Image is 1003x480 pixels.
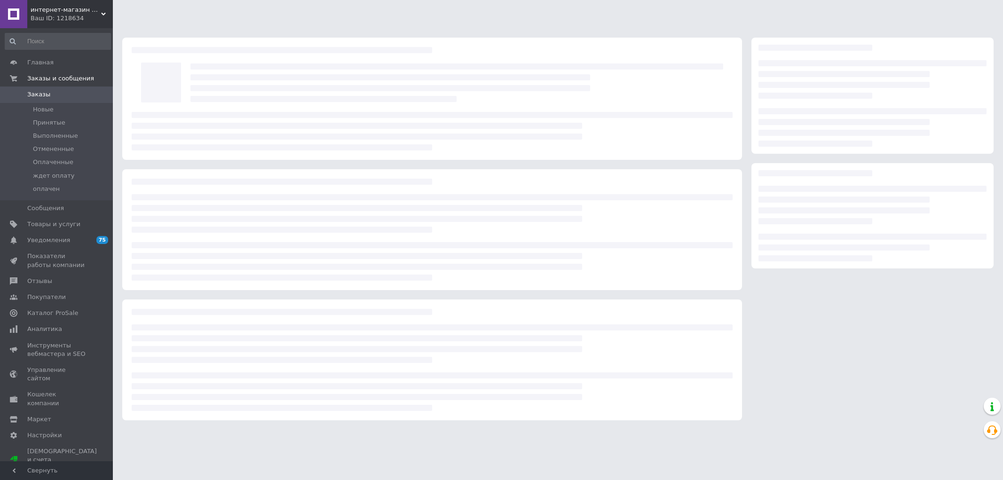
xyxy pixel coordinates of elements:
span: Покупатели [27,293,66,301]
div: Ваш ID: 1218634 [31,14,113,23]
span: Отзывы [27,277,52,285]
span: Выполненные [33,132,78,140]
span: интернет-магазин «VAVILON» [31,6,101,14]
span: Аналитика [27,325,62,333]
span: Главная [27,58,54,67]
span: Каталог ProSale [27,309,78,317]
span: Настройки [27,431,62,440]
span: Заказы и сообщения [27,74,94,83]
span: Принятые [33,118,65,127]
span: оплачен [33,185,60,193]
span: [DEMOGRAPHIC_DATA] и счета [27,447,97,473]
span: Заказы [27,90,50,99]
span: Маркет [27,415,51,424]
span: Сообщения [27,204,64,212]
input: Поиск [5,33,111,50]
span: Товары и услуги [27,220,80,228]
span: Оплаченные [33,158,73,166]
span: Кошелек компании [27,390,87,407]
span: Показатели работы компании [27,252,87,269]
span: Новые [33,105,54,114]
span: Управление сайтом [27,366,87,383]
span: Уведомления [27,236,70,244]
span: ждет оплату [33,172,74,180]
span: Инструменты вебмастера и SEO [27,341,87,358]
span: 75 [96,236,108,244]
span: Отмененные [33,145,74,153]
